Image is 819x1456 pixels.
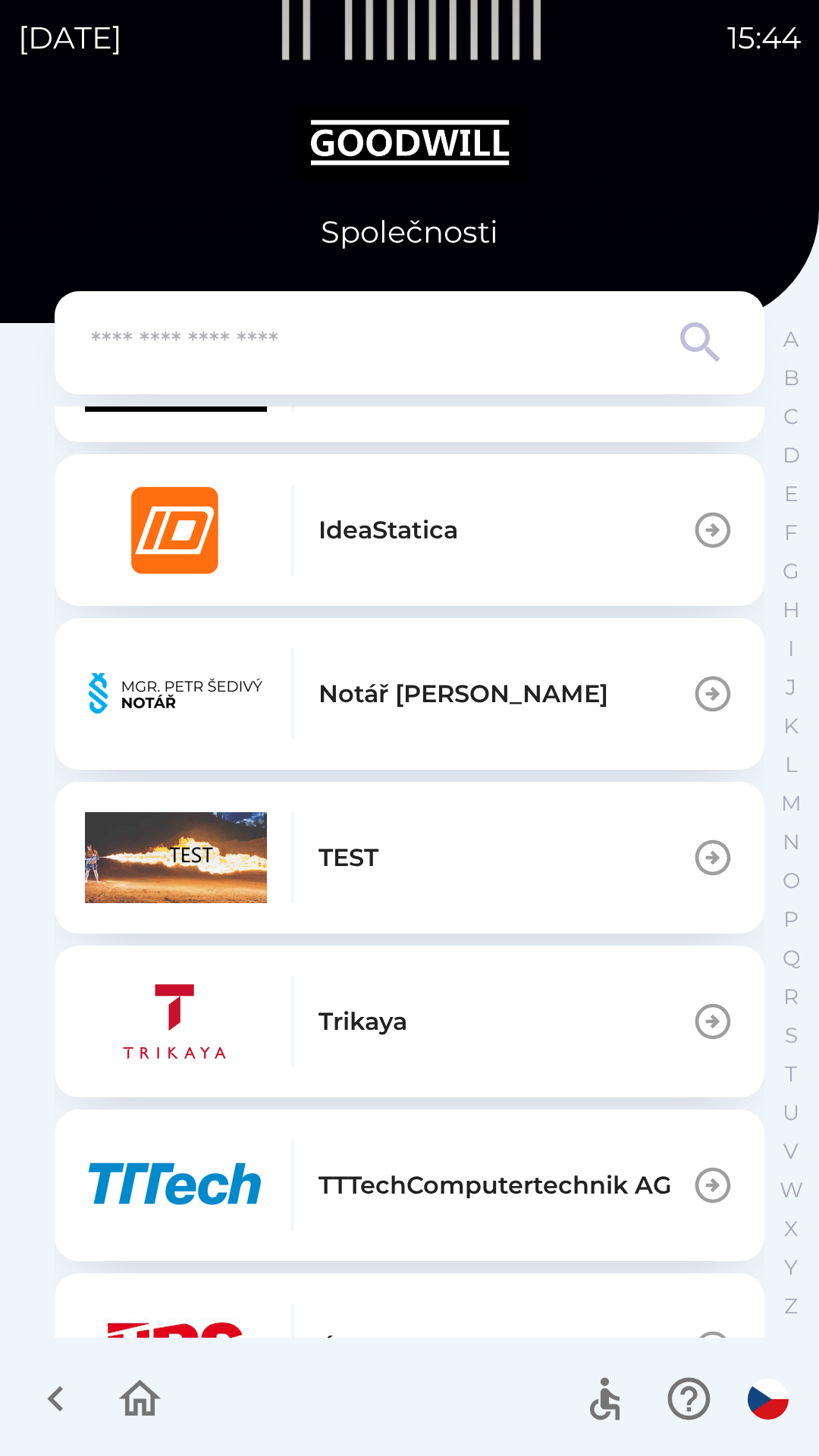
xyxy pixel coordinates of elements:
p: N [783,829,800,855]
p: D [783,442,800,469]
p: W [780,1177,803,1203]
p: Notář [PERSON_NAME] [318,676,608,712]
p: X [784,1216,798,1242]
p: I [788,635,794,662]
p: O [783,868,800,894]
p: T [785,1061,797,1087]
button: B [772,359,810,397]
button: Q [772,939,810,977]
button: A [772,320,810,359]
p: L [785,752,797,778]
button: K [772,707,810,745]
button: C [772,397,810,436]
p: C [783,403,799,430]
p: V [783,1138,799,1165]
p: H [783,597,800,623]
img: Logo [55,106,764,179]
button: X [772,1210,810,1248]
button: Notář [PERSON_NAME] [55,618,764,770]
button: L [772,745,810,784]
p: B [783,365,799,391]
p: ÚRS PRAHA, a.s. [318,1331,520,1367]
button: U [772,1094,810,1132]
p: J [786,674,796,701]
button: O [772,861,810,900]
p: K [783,713,799,739]
button: TTTechComputertechnik AG [55,1109,764,1261]
p: R [783,984,799,1010]
img: b2b898a2-68d5-40c8-894d-1c53560d1a9a.png [85,1304,267,1395]
p: F [784,519,798,546]
img: cs flag [748,1379,789,1420]
img: 5b0346c7-e344-4e6d-971a-775f9b618017.png [85,1140,267,1231]
button: N [772,823,810,861]
p: M [781,790,802,817]
button: R [772,977,810,1016]
button: Trikaya [55,946,764,1097]
p: A [783,326,799,353]
p: 15:44 [727,15,801,61]
button: G [772,552,810,591]
button: F [772,513,810,552]
button: E [772,475,810,513]
p: Trikaya [318,1003,407,1040]
img: 17b21cc1-8296-46df-aa36-40924f947bb4.png [85,485,267,576]
button: V [772,1132,810,1171]
p: Y [784,1254,798,1281]
button: S [772,1016,810,1055]
button: J [772,668,810,707]
p: U [783,1100,799,1126]
img: dcff585b-766b-479b-bc2a-fbfd678d404d.png [85,648,267,739]
p: E [784,481,799,507]
button: T [772,1055,810,1094]
p: TEST [318,839,378,876]
button: W [772,1171,810,1210]
button: TEST [55,782,764,934]
p: Z [784,1293,798,1319]
img: 5853dd8c-f81c-45a7-a19c-804af26430f2.png [85,812,267,903]
p: TTTechComputertechnik AG [318,1167,672,1203]
p: S [785,1022,798,1049]
button: IdeaStatica [55,454,764,606]
button: Y [772,1248,810,1287]
button: Z [772,1287,810,1326]
button: M [772,784,810,823]
p: Společnosti [321,209,498,255]
p: IdeaStatica [318,512,458,548]
button: ÚRS PRAHA, a.s. [55,1273,764,1425]
p: [DATE] [18,15,122,61]
p: Q [783,945,800,971]
p: P [783,906,799,933]
button: D [772,436,810,475]
img: af625be7-b986-4656-bf60-bef7aae1286f.png [85,976,267,1067]
button: I [772,629,810,668]
button: P [772,900,810,939]
p: G [783,558,799,585]
button: H [772,591,810,629]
